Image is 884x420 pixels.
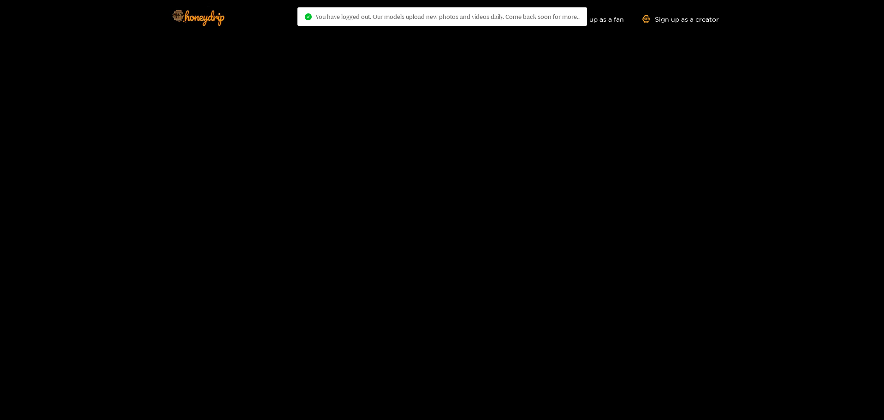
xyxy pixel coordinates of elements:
span: You have logged out. Our models upload new photos and videos daily. Come back soon for more.. [315,13,580,20]
a: Sign up as a creator [642,15,719,23]
a: Sign up as a fan [561,15,624,23]
span: check-circle [305,13,312,20]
